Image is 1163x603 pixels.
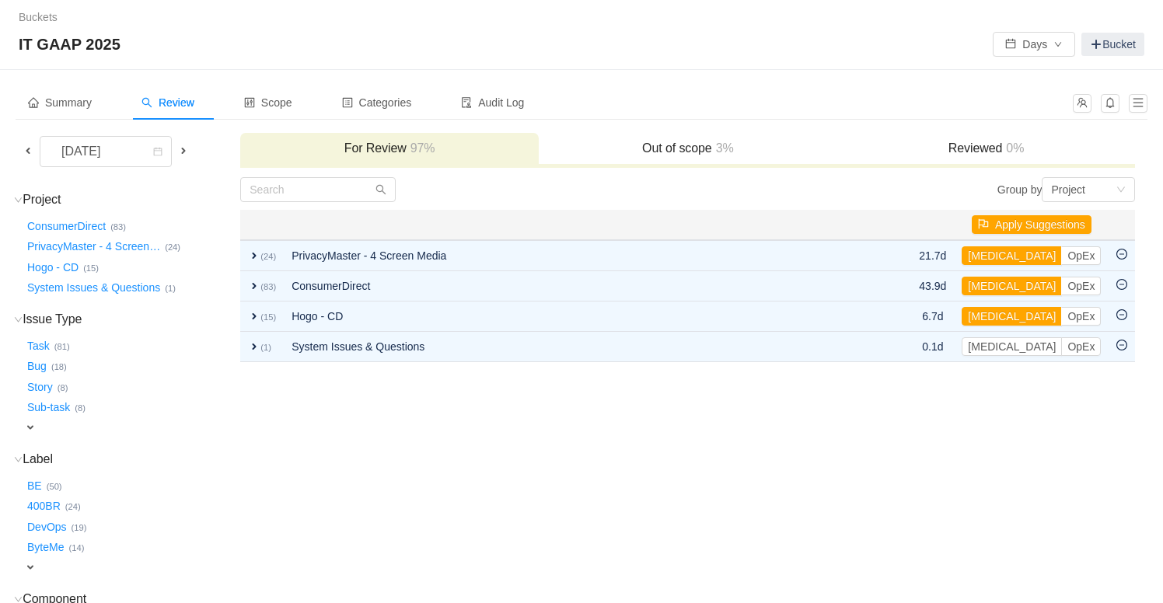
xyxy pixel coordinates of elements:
[19,32,130,57] span: IT GAAP 2025
[972,215,1091,234] button: icon: flagApply Suggestions
[68,543,84,552] small: (14)
[54,342,70,351] small: (81)
[24,396,75,420] button: Sub-task
[1116,279,1127,290] i: icon: minus-circle
[342,97,353,108] i: icon: profile
[1002,141,1024,155] span: 0%
[141,97,152,108] i: icon: search
[75,403,86,413] small: (8)
[83,263,99,273] small: (15)
[284,332,859,362] td: System Issues & Questions
[461,96,524,109] span: Audit Log
[248,280,260,292] span: expand
[244,96,292,109] span: Scope
[24,421,37,434] span: expand
[1116,185,1126,196] i: icon: down
[1061,277,1101,295] button: OpEx
[58,383,68,392] small: (8)
[24,535,68,560] button: ByteMe
[407,141,435,155] span: 97%
[153,147,162,158] i: icon: calendar
[24,494,65,519] button: 400BR
[962,307,1062,326] button: [MEDICAL_DATA]
[260,252,276,261] small: (24)
[284,301,859,332] td: Hogo - CD
[110,222,126,232] small: (83)
[248,141,531,156] h3: For Review
[688,177,1136,202] div: Group by
[24,276,165,301] button: System Issues & Questions
[24,333,54,358] button: Task
[260,282,276,291] small: (83)
[911,332,954,362] td: 0.1d
[24,312,239,327] h3: Issue Type
[47,482,62,491] small: (50)
[244,97,255,108] i: icon: control
[24,255,83,280] button: Hogo - CD
[1101,94,1119,113] button: icon: bell
[24,235,165,260] button: PrivacyMaster - 4 Screen…
[1051,178,1085,201] div: Project
[911,301,954,332] td: 6.7d
[461,97,472,108] i: icon: audit
[14,315,23,324] i: icon: down
[1116,249,1127,260] i: icon: minus-circle
[28,97,39,108] i: icon: home
[24,214,110,239] button: ConsumerDirect
[962,277,1062,295] button: [MEDICAL_DATA]
[49,137,116,166] div: [DATE]
[24,514,72,539] button: DevOps
[240,177,396,202] input: Search
[1129,94,1147,113] button: icon: menu
[1116,340,1127,350] i: icon: minus-circle
[547,141,829,156] h3: Out of scope
[248,340,260,353] span: expand
[911,240,954,271] td: 21.7d
[165,284,176,293] small: (1)
[284,271,859,301] td: ConsumerDirect
[19,11,58,23] a: Buckets
[24,451,239,467] h3: Label
[14,455,23,464] i: icon: down
[65,502,81,511] small: (24)
[141,96,194,109] span: Review
[375,184,386,195] i: icon: search
[1073,94,1091,113] button: icon: team
[260,312,276,322] small: (15)
[165,242,180,252] small: (24)
[24,473,47,498] button: BE
[993,32,1075,57] button: icon: calendarDaysicon: down
[24,192,239,207] h3: Project
[24,354,51,379] button: Bug
[342,96,412,109] span: Categories
[248,310,260,322] span: expand
[1061,337,1101,356] button: OpEx
[1061,307,1101,326] button: OpEx
[1081,33,1144,56] a: Bucket
[284,240,859,271] td: PrivacyMaster - 4 Screen Media
[911,271,954,301] td: 43.9d
[1116,309,1127,320] i: icon: minus-circle
[51,362,67,371] small: (18)
[14,196,23,204] i: icon: down
[24,561,37,573] span: expand
[28,96,92,109] span: Summary
[962,337,1062,356] button: [MEDICAL_DATA]
[260,343,271,352] small: (1)
[962,246,1062,265] button: [MEDICAL_DATA]
[72,523,87,532] small: (19)
[24,375,58,399] button: Story
[845,141,1128,156] h3: Reviewed
[1061,246,1101,265] button: OpEx
[712,141,734,155] span: 3%
[248,249,260,262] span: expand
